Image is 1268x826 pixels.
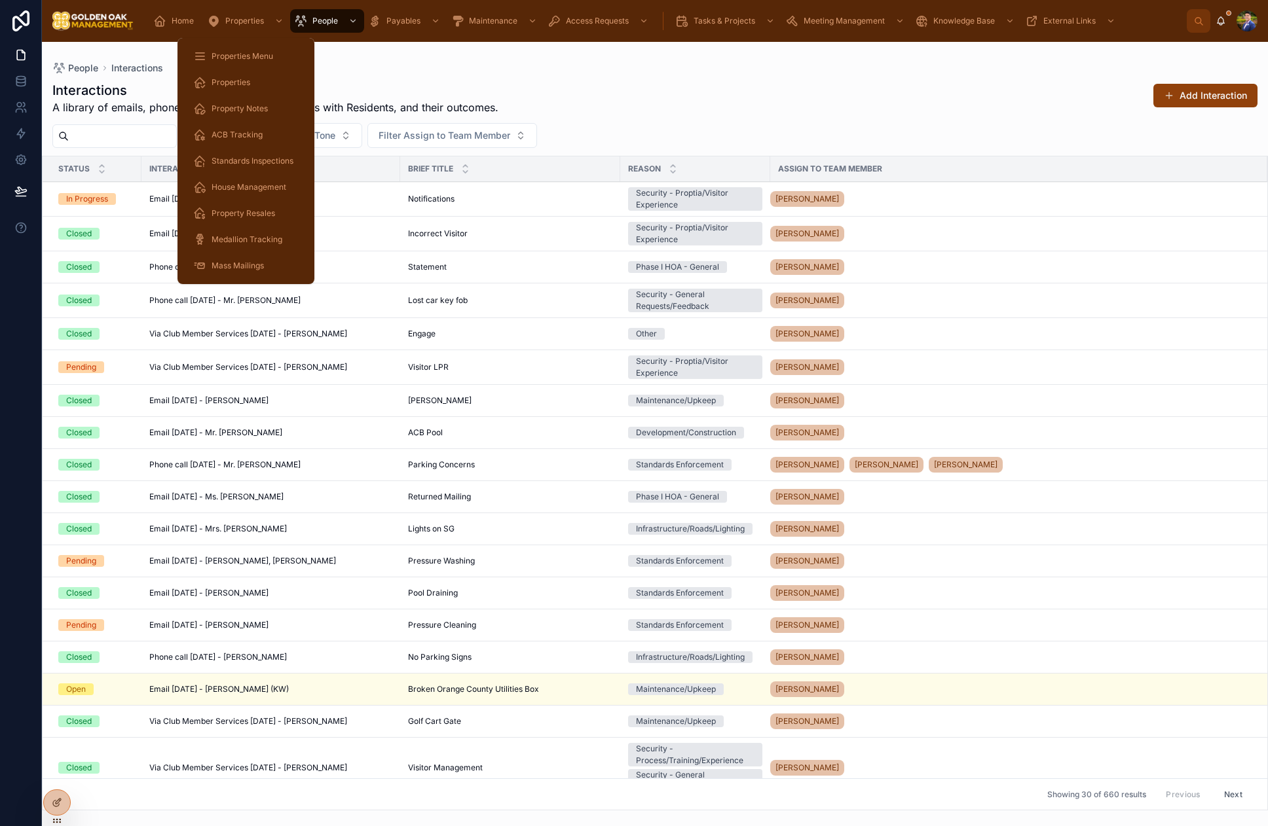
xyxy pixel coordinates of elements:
div: Closed [66,651,92,663]
a: Phone call [DATE] - [PERSON_NAME] [149,652,392,662]
a: [PERSON_NAME] [770,553,844,569]
a: Visitor Management [408,763,612,773]
a: Pool Draining [408,588,612,598]
a: Email [DATE] - Ms. [PERSON_NAME] [149,492,392,502]
a: Pending [58,555,134,567]
span: [PERSON_NAME] [775,228,839,239]
a: Email [DATE] - Mrs. [PERSON_NAME] [149,524,392,534]
a: Closed [58,427,134,439]
a: [PERSON_NAME] [408,395,612,406]
div: Closed [66,523,92,535]
span: Statement [408,262,447,272]
span: [PERSON_NAME] [775,684,839,694]
div: Security - Proptia/Visitor Experience [636,187,755,211]
a: Closed [58,491,134,503]
a: Medallion Tracking [185,228,307,251]
a: [PERSON_NAME] [770,521,844,537]
a: Via Club Member Services [DATE] - [PERSON_NAME] [149,362,392,372]
div: Phase I HOA - General [636,261,719,273]
div: Closed [66,491,92,503]
h1: Interactions [52,81,498,99]
div: Closed [66,328,92,340]
a: Via Club Member Services [DATE] - [PERSON_NAME] [149,716,392,727]
span: A library of emails, phone calls, and other interactions with Residents, and their outcomes. [52,99,498,115]
a: [PERSON_NAME] [770,189,1252,209]
a: Phase I HOA - General [628,261,762,273]
span: Property Resales [212,208,275,219]
a: Security - Proptia/Visitor Experience [628,355,762,379]
a: [PERSON_NAME] [770,223,1252,244]
a: Standards Enforcement [628,555,762,567]
span: Lights on SG [408,524,455,534]
a: ACB Tracking [185,123,307,147]
span: Standards Inspections [212,156,293,166]
a: Pending [58,361,134,373]
span: [PERSON_NAME] [855,459,918,470]
a: Standards Inspections [185,149,307,173]
a: Properties Menu [185,45,307,68]
a: Phone call [DATE] - Mr. [PERSON_NAME] [149,459,392,470]
span: Email [DATE] - [PERSON_NAME] [149,395,269,406]
a: Visitor LPR [408,362,612,372]
a: Interactions [111,62,163,75]
span: Returned Mailing [408,492,471,502]
span: Email [DATE] - Mrs. [PERSON_NAME] [149,524,287,534]
a: Pressure Cleaning [408,620,612,630]
span: Incorrect Visitor [408,228,468,239]
span: [PERSON_NAME] [775,524,839,534]
div: Development/Construction [636,427,736,439]
a: Parking Concerns [408,459,612,470]
a: [PERSON_NAME] [770,649,844,665]
span: [PERSON_NAME] [775,459,839,470]
a: [PERSON_NAME] [770,290,1252,311]
div: Pending [66,361,96,373]
span: Properties [225,16,264,26]
div: Infrastructure/Roads/Lighting [636,651,745,663]
span: Via Club Member Services [DATE] - [PERSON_NAME] [149,362,347,372]
div: Maintenance/Upkeep [636,683,716,695]
span: People [312,16,338,26]
a: Maintenance/Upkeep [628,683,762,695]
a: Golf Cart Gate [408,716,612,727]
a: [PERSON_NAME] [770,357,1252,378]
span: Medallion Tracking [212,234,282,245]
span: Pressure Cleaning [408,620,476,630]
a: Statement [408,262,612,272]
div: Standards Enforcement [636,619,724,631]
span: Pool Draining [408,588,458,598]
span: House Management [212,182,286,192]
a: External Links [1021,9,1122,33]
a: [PERSON_NAME] [770,679,1252,700]
span: Email [DATE] - [PERSON_NAME], [PERSON_NAME] [149,556,336,566]
a: [PERSON_NAME] [770,359,844,375]
a: Property Notes [185,97,307,120]
span: Email [DATE] - Mr. [PERSON_NAME] [149,427,282,438]
div: Pending [66,619,96,631]
span: Phone call [DATE] - Mr. [PERSON_NAME] [149,459,301,470]
a: Home [149,9,203,33]
div: Closed [66,395,92,406]
a: Standards Enforcement [628,587,762,599]
span: Payables [386,16,420,26]
span: Lost car key fob [408,295,468,306]
span: Email [DATE] - Mrs. [PERSON_NAME] [149,228,287,239]
span: Visitor LPR [408,362,449,372]
div: In Progress [66,193,108,205]
span: [PERSON_NAME] [775,295,839,306]
span: [PERSON_NAME] [775,556,839,566]
a: [PERSON_NAME] [770,257,1252,278]
a: [PERSON_NAME] [770,323,1252,344]
span: Filter Assign to Team Member [379,129,510,142]
a: [PERSON_NAME] [770,425,844,440]
a: In Progress [58,193,134,205]
span: [PERSON_NAME] [934,459,998,470]
span: Home [172,16,194,26]
a: Lights on SG [408,524,612,534]
span: Showing 30 of 660 results [1047,789,1146,800]
span: Brief Title [408,164,453,174]
a: Development/Construction [628,427,762,439]
a: [PERSON_NAME][PERSON_NAME][PERSON_NAME] [770,454,1252,475]
a: People [290,9,364,33]
a: [PERSON_NAME] [770,390,1252,411]
a: Security - Process/Training/ExperienceSecurity - General Requests/Feedback [628,743,762,793]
